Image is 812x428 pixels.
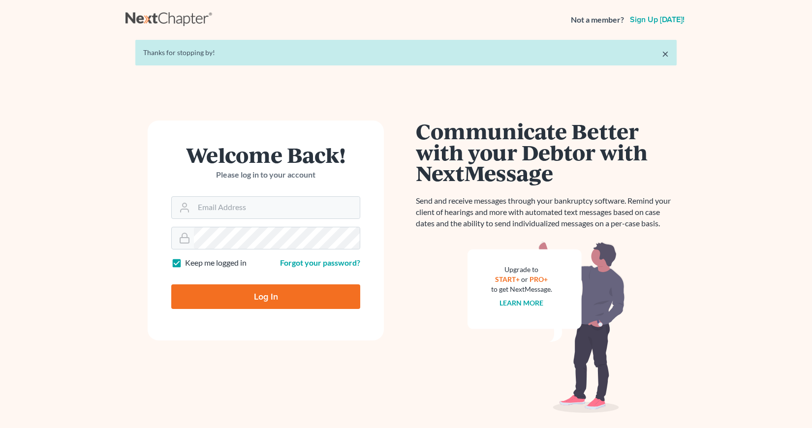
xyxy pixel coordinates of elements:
input: Email Address [194,197,360,218]
input: Log In [171,284,360,309]
a: START+ [496,275,520,283]
div: to get NextMessage. [491,284,552,294]
span: or [522,275,529,283]
h1: Communicate Better with your Debtor with NextMessage [416,121,677,183]
a: Learn more [500,299,544,307]
p: Please log in to your account [171,169,360,181]
strong: Not a member? [571,14,624,26]
div: Thanks for stopping by! [143,48,669,58]
a: PRO+ [530,275,548,283]
a: Sign up [DATE]! [628,16,687,24]
a: Forgot your password? [280,258,360,267]
div: Upgrade to [491,265,552,275]
label: Keep me logged in [185,257,247,269]
p: Send and receive messages through your bankruptcy software. Remind your client of hearings and mo... [416,195,677,229]
img: nextmessage_bg-59042aed3d76b12b5cd301f8e5b87938c9018125f34e5fa2b7a6b67550977c72.svg [468,241,625,413]
h1: Welcome Back! [171,144,360,165]
a: × [662,48,669,60]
